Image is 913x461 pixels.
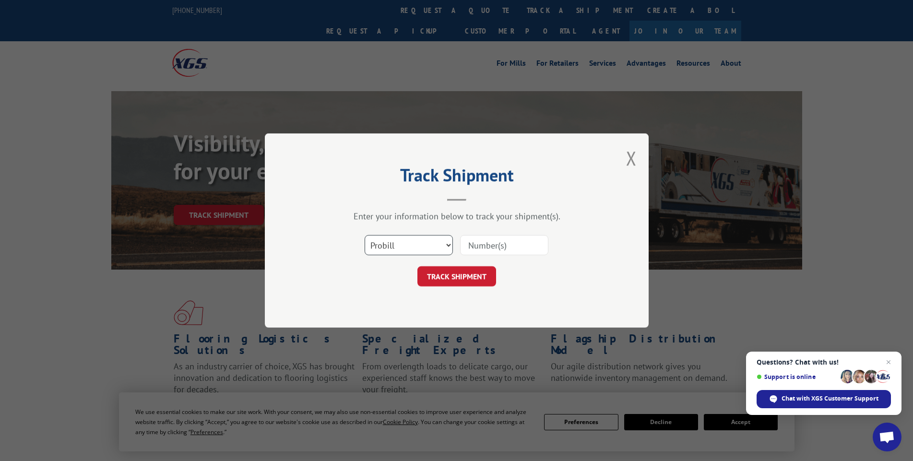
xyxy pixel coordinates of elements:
[757,358,891,366] span: Questions? Chat with us!
[782,394,878,403] span: Chat with XGS Customer Support
[417,266,496,286] button: TRACK SHIPMENT
[626,145,637,171] button: Close modal
[460,235,548,255] input: Number(s)
[313,211,601,222] div: Enter your information below to track your shipment(s).
[757,373,837,380] span: Support is online
[757,390,891,408] div: Chat with XGS Customer Support
[883,356,894,368] span: Close chat
[873,423,901,451] div: Open chat
[313,168,601,187] h2: Track Shipment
